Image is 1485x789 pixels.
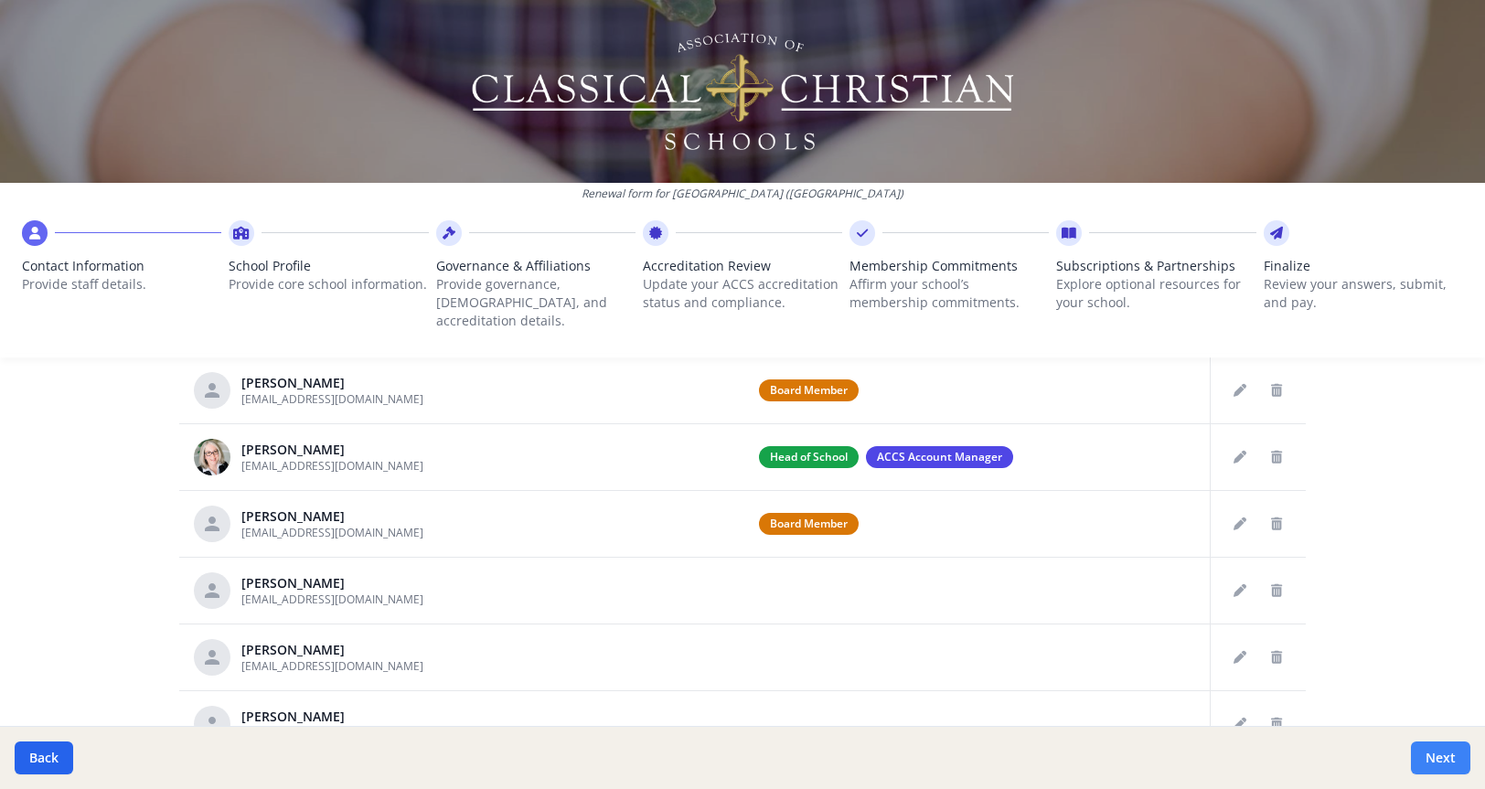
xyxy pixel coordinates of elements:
[1056,257,1255,275] span: Subscriptions & Partnerships
[241,507,423,526] div: [PERSON_NAME]
[241,725,423,741] span: [EMAIL_ADDRESS][DOMAIN_NAME]
[241,458,423,474] span: [EMAIL_ADDRESS][DOMAIN_NAME]
[759,513,859,535] span: Board Member
[436,275,636,330] p: Provide governance, [DEMOGRAPHIC_DATA], and accreditation details.
[1262,643,1291,672] button: Delete staff
[1262,376,1291,405] button: Delete staff
[241,708,423,726] div: [PERSON_NAME]
[436,257,636,275] span: Governance & Affiliations
[15,741,73,774] button: Back
[241,641,423,659] div: [PERSON_NAME]
[1225,509,1255,538] button: Edit staff
[229,257,428,275] span: School Profile
[22,257,221,275] span: Contact Information
[1264,257,1463,275] span: Finalize
[849,257,1049,275] span: Membership Commitments
[22,275,221,293] p: Provide staff details.
[1225,376,1255,405] button: Edit staff
[469,27,1017,155] img: Logo
[1262,442,1291,472] button: Delete staff
[241,592,423,607] span: [EMAIL_ADDRESS][DOMAIN_NAME]
[1225,709,1255,739] button: Edit staff
[241,374,423,392] div: [PERSON_NAME]
[759,446,859,468] span: Head of School
[241,574,423,592] div: [PERSON_NAME]
[1056,275,1255,312] p: Explore optional resources for your school.
[1225,643,1255,672] button: Edit staff
[241,658,423,674] span: [EMAIL_ADDRESS][DOMAIN_NAME]
[1262,709,1291,739] button: Delete staff
[1262,576,1291,605] button: Delete staff
[866,446,1013,468] span: ACCS Account Manager
[229,275,428,293] p: Provide core school information.
[849,275,1049,312] p: Affirm your school’s membership commitments.
[643,257,842,275] span: Accreditation Review
[1225,576,1255,605] button: Edit staff
[241,441,423,459] div: [PERSON_NAME]
[759,379,859,401] span: Board Member
[1262,509,1291,538] button: Delete staff
[1411,741,1470,774] button: Next
[643,275,842,312] p: Update your ACCS accreditation status and compliance.
[241,525,423,540] span: [EMAIL_ADDRESS][DOMAIN_NAME]
[1264,275,1463,312] p: Review your answers, submit, and pay.
[1225,442,1255,472] button: Edit staff
[241,391,423,407] span: [EMAIL_ADDRESS][DOMAIN_NAME]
